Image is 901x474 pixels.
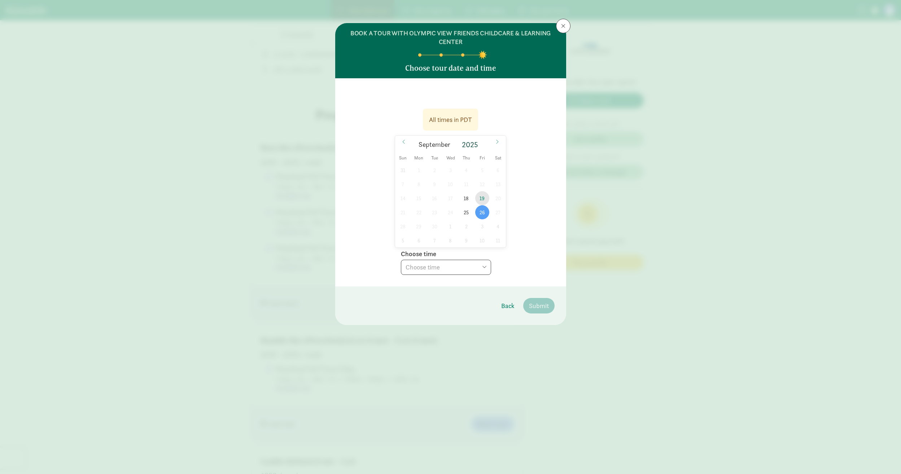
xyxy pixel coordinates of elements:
[459,205,473,219] span: September 25, 2025
[474,156,490,161] span: Fri
[523,298,555,313] button: Submit
[501,301,515,311] span: Back
[395,156,411,161] span: Sun
[429,115,472,124] div: All times in PDT
[459,156,474,161] span: Thu
[401,250,436,258] label: Choose time
[427,156,443,161] span: Tue
[475,205,489,219] span: September 26, 2025
[459,191,473,205] span: September 18, 2025
[529,301,549,311] span: Submit
[419,141,450,148] span: September
[495,298,520,313] button: Back
[443,156,459,161] span: Wed
[490,156,506,161] span: Sat
[475,191,489,205] span: September 19, 2025
[411,156,427,161] span: Mon
[405,64,496,73] h5: Choose tour date and time
[347,29,555,46] h6: BOOK A TOUR WITH OLYMPIC VIEW FRIENDS CHILDCARE & LEARNING CENTER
